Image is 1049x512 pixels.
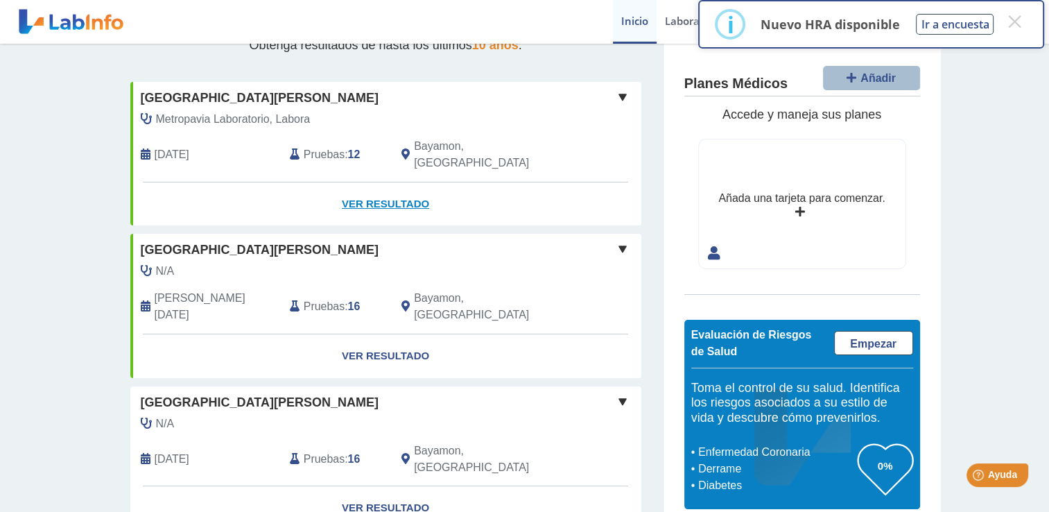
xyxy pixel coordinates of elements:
div: : [279,290,391,323]
span: [GEOGRAPHIC_DATA][PERSON_NAME] [141,89,379,108]
span: Pruebas [304,451,345,468]
button: Añadir [823,66,920,90]
b: 16 [348,300,361,312]
li: Diabetes [695,477,858,494]
a: Empezar [834,331,913,355]
span: 2025-01-04 [155,290,279,323]
span: Pruebas [304,298,345,315]
span: Empezar [850,338,896,350]
span: [GEOGRAPHIC_DATA][PERSON_NAME] [141,393,379,412]
span: Obtenga resultados de hasta los últimos . [249,38,521,52]
a: Ver Resultado [130,182,641,226]
span: Bayamon, PR [414,138,567,171]
b: 12 [348,148,361,160]
span: 10 años [472,38,519,52]
span: Añadir [860,72,896,84]
div: : [279,443,391,476]
p: Nuevo HRA disponible [760,16,899,33]
span: N/A [156,263,175,280]
b: 16 [348,453,361,465]
span: Evaluación de Riesgos de Salud [691,329,812,357]
div: Añada una tarjeta para comenzar. [718,190,885,207]
span: Pruebas [304,146,345,163]
span: 2025-09-20 [155,146,189,163]
span: Accede y maneja sus planes [722,108,881,121]
span: Bayamon, PR [414,290,567,323]
span: [GEOGRAPHIC_DATA][PERSON_NAME] [141,241,379,259]
div: : [279,138,391,171]
h3: 0% [858,457,913,475]
iframe: Help widget launcher [926,458,1034,497]
li: Derrame [695,461,858,477]
button: Ir a encuesta [916,14,994,35]
li: Enfermedad Coronaria [695,444,858,461]
span: 2025-09-06 [155,451,189,468]
div: i [727,12,734,37]
button: Close this dialog [1002,9,1027,34]
span: Bayamon, PR [414,443,567,476]
h4: Planes Médicos [684,76,788,92]
span: Metropavia Laboratorio, Labora [156,111,311,128]
h5: Toma el control de su salud. Identifica los riesgos asociados a su estilo de vida y descubre cómo... [691,381,913,426]
a: Ver Resultado [130,334,641,378]
span: N/A [156,416,175,432]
